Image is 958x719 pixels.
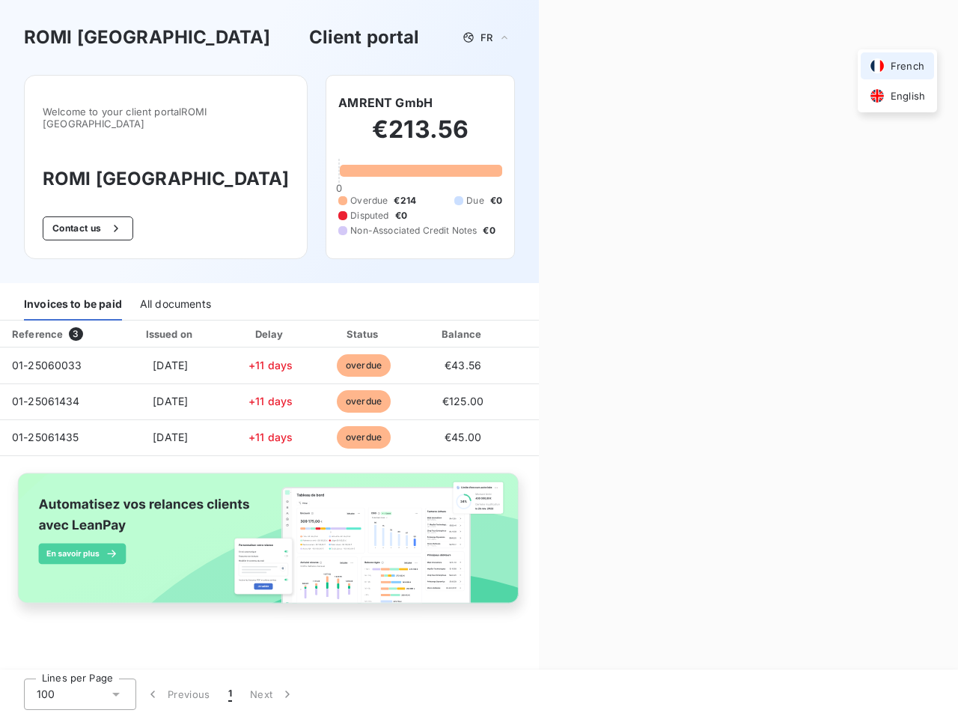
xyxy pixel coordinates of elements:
[37,687,55,702] span: 100
[337,426,391,449] span: overdue
[24,24,270,51] h3: ROMI [GEOGRAPHIC_DATA]
[445,431,481,443] span: €45.00
[395,209,407,222] span: €0
[153,359,188,371] span: [DATE]
[153,395,188,407] span: [DATE]
[394,194,416,207] span: €214
[24,289,122,321] div: Invoices to be paid
[43,106,289,130] span: Welcome to your client portal ROMI [GEOGRAPHIC_DATA]
[320,327,409,342] div: Status
[6,465,533,625] img: banner
[12,359,82,371] span: 01-25060033
[12,395,80,407] span: 01-25061434
[415,327,512,342] div: Balance
[228,327,314,342] div: Delay
[140,289,211,321] div: All documents
[241,679,304,710] button: Next
[518,327,594,342] div: PDF
[490,194,502,207] span: €0
[480,31,492,43] span: FR
[350,194,388,207] span: Overdue
[442,395,483,407] span: €125.00
[12,431,79,443] span: 01-25061435
[248,431,293,443] span: +11 days
[43,166,289,192] h3: ROMI [GEOGRAPHIC_DATA]
[337,390,391,413] span: overdue
[43,216,133,240] button: Contact us
[338,94,433,112] h6: AMRENT GmbH
[69,327,82,341] span: 3
[309,24,420,51] h3: Client portal
[338,115,502,160] h2: €213.56
[248,395,293,407] span: +11 days
[337,354,391,377] span: overdue
[219,679,241,710] button: 1
[228,687,232,702] span: 1
[350,224,477,237] span: Non-Associated Credit Notes
[136,679,219,710] button: Previous
[248,359,293,371] span: +11 days
[119,327,222,342] div: Issued on
[153,431,188,443] span: [DATE]
[445,359,481,371] span: €43.56
[466,194,483,207] span: Due
[336,182,342,194] span: 0
[483,224,495,237] span: €0
[350,209,388,222] span: Disputed
[12,328,63,340] div: Reference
